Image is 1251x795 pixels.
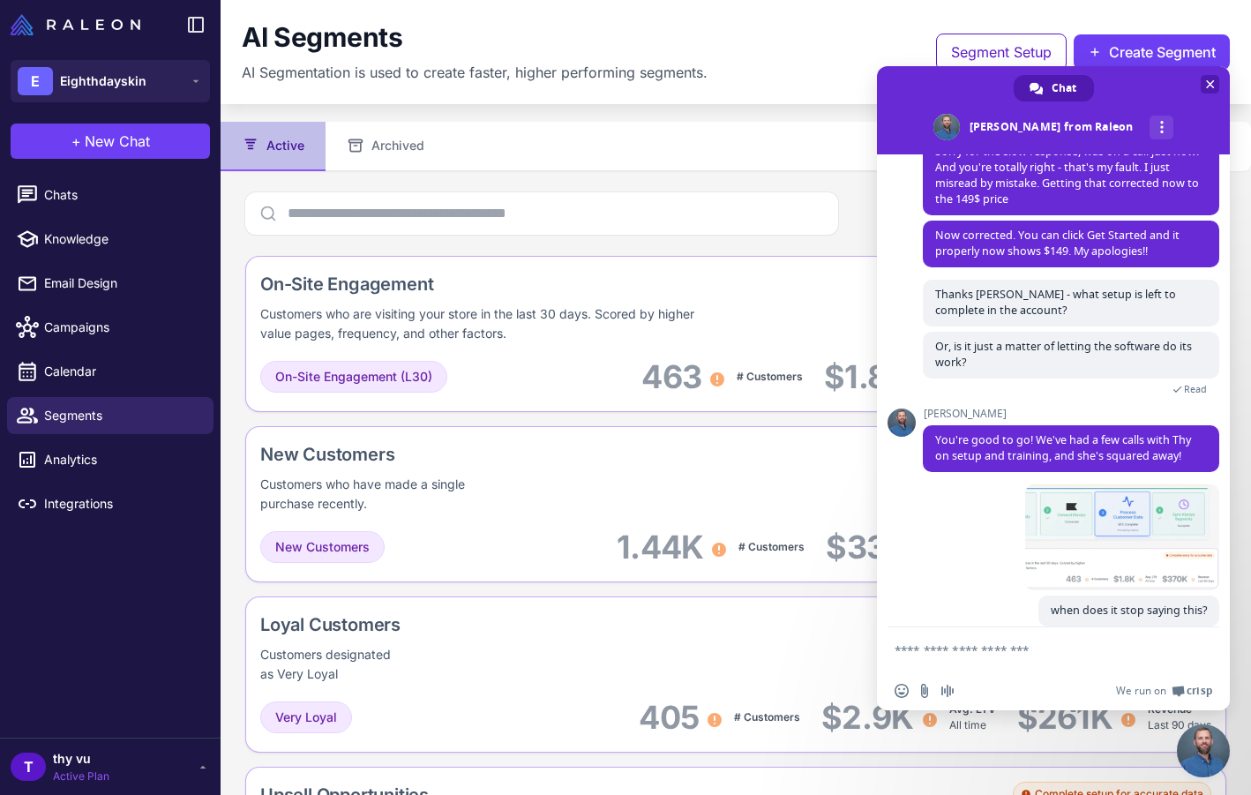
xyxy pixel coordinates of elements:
a: We run onCrisp [1116,684,1212,698]
span: Active Plan [53,769,109,784]
span: Thanks [PERSON_NAME] - what setup is left to complete in the account? [935,287,1176,318]
div: $330 [826,528,931,567]
div: New Customers [260,441,575,468]
textarea: Compose your message... [895,642,1173,658]
div: Loyal Customers [260,611,472,638]
div: Customers who are visiting your store in the last 30 days. Scored by higher value pages, frequenc... [260,304,716,343]
span: New Customers [275,537,370,557]
button: Segment Setup [936,34,1067,71]
span: We run on [1116,684,1166,698]
a: Segments [7,397,213,434]
div: T [11,753,46,781]
span: Chats [44,185,199,205]
span: Campaigns [44,318,199,337]
div: 405 [639,698,723,738]
img: Raleon Logo [11,14,140,35]
div: All time [949,701,996,733]
span: Calendar [44,362,199,381]
a: Calendar [7,353,213,390]
button: +New Chat [11,124,210,159]
div: On-Site Engagement [260,271,944,297]
div: $1.8K [824,357,933,397]
div: 1.44K [617,528,728,567]
div: Close chat [1177,724,1230,777]
button: EEighthdayskin [11,60,210,102]
div: Customers who have made a single purchase recently. [260,475,470,514]
span: + [71,131,81,152]
span: Crisp [1187,684,1212,698]
span: Audio message [940,684,955,698]
p: AI Segmentation is used to create faster, higher performing segments. [242,62,708,83]
span: Now corrected. You can click Get Started and it properly now shows $149. My apologies!! [935,228,1180,259]
div: Last 90 days [1148,701,1211,733]
a: Chats [7,176,213,214]
span: New Chat [85,131,150,152]
span: Or, is it just a matter of letting the software do its work? [935,339,1192,370]
span: Revenue [1148,702,1192,716]
a: Email Design [7,265,213,302]
div: Chat [1014,75,1094,101]
span: Email Design [44,274,199,293]
span: Send a file [918,684,932,698]
div: $2.9K [821,698,938,738]
div: Customers designated as Very Loyal [260,645,401,684]
a: Integrations [7,485,213,522]
span: thy vu [53,749,109,769]
span: Segments [44,406,199,425]
span: Segment Setup [951,41,1052,63]
span: [PERSON_NAME] [923,408,1219,420]
div: E [18,67,53,95]
span: Chat [1052,75,1076,101]
span: Integrations [44,494,199,514]
span: when does it stop saying this? [1051,603,1207,618]
span: # Customers [734,710,800,724]
a: Raleon Logo [11,14,147,35]
span: Very Loyal [275,708,337,727]
span: Sorry for the slow response, was on a call just now. And you're totally right - that's my fault. ... [935,144,1199,206]
span: You're good to go! We've had a few calls with Thy on setup and training, and she's squared away! [935,432,1191,463]
button: Archived [326,122,446,171]
span: # Customers [737,370,803,383]
button: Create Segment [1074,34,1230,70]
div: More channels [1150,116,1173,139]
h1: AI Segments [242,21,403,55]
div: $261K [1017,698,1137,738]
span: Close chat [1201,75,1219,94]
a: Analytics [7,441,213,478]
a: Knowledge [7,221,213,258]
span: Analytics [44,450,199,469]
span: Read [1184,383,1207,395]
span: On-Site Engagement (L30) [275,367,432,386]
span: Insert an emoji [895,684,909,698]
span: Avg. LTV [949,702,996,716]
span: # Customers [738,540,805,553]
span: Knowledge [44,229,199,249]
span: Eighthdayskin [60,71,146,91]
div: 463 [641,357,726,397]
a: Campaigns [7,309,213,346]
button: Active [221,122,326,171]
